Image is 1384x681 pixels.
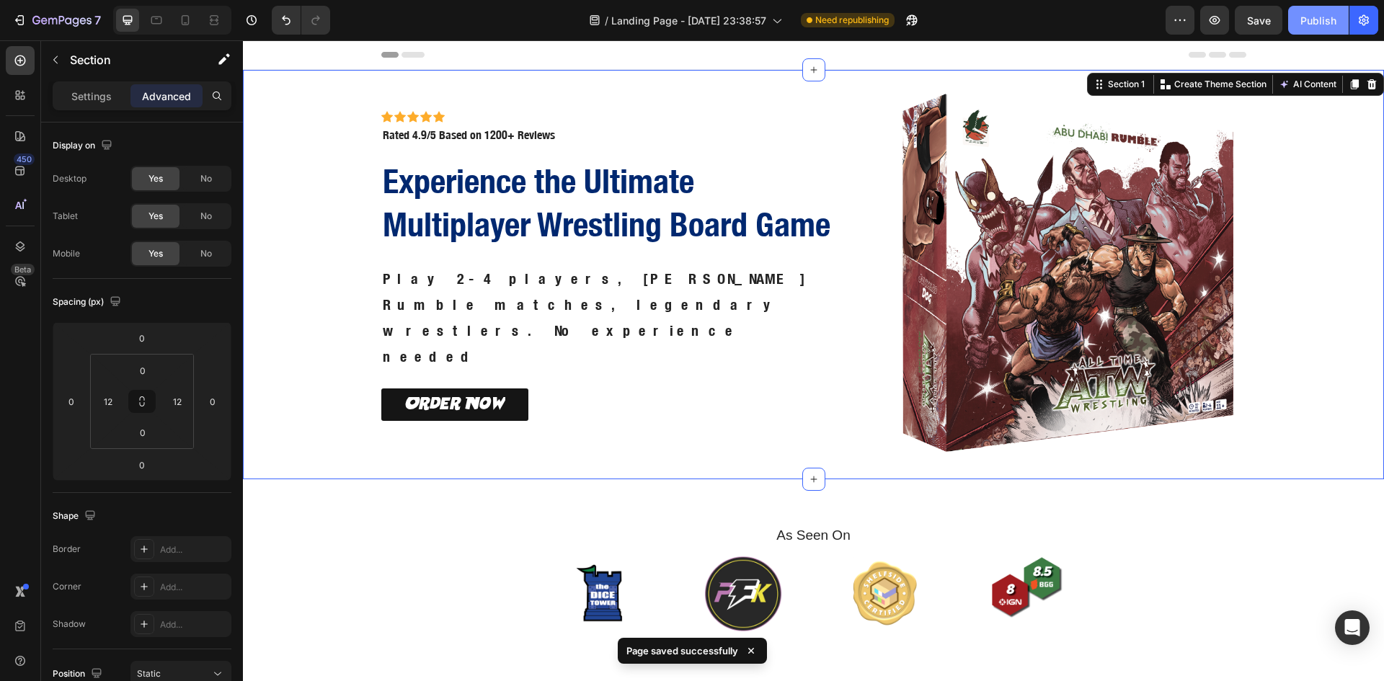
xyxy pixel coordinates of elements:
input: m [167,391,188,412]
input: 0 [128,454,156,476]
h2: As Seen On [305,485,837,506]
span: Yes [148,247,163,260]
img: gempages_585976556803850947-ea278124-b1f3-4041-aff3-411435e8adac.png [744,515,822,582]
input: 0 [128,327,156,349]
div: Open Intercom Messenger [1335,610,1370,645]
span: No [200,172,212,185]
div: Tablet [53,210,78,223]
input: m [97,391,119,412]
span: Yes [148,210,163,223]
p: Section [70,51,188,68]
span: Static [137,668,161,679]
input: 0 [202,391,223,412]
span: / [605,13,608,28]
p: 7 [94,12,101,29]
span: Need republishing [815,14,889,27]
button: Save [1235,6,1282,35]
p: Page saved successfully [626,644,738,658]
input: 0px [128,360,157,381]
div: Shape [53,507,99,526]
div: Add... [160,543,228,556]
div: Corner [53,580,81,593]
div: Publish [1300,13,1336,28]
button: Publish [1288,6,1349,35]
input: 0 [61,391,82,412]
p: Settings [71,89,112,104]
img: gempages_585976556803850947-5d8da2f7-d329-44b9-a4b7-cf91527abdfb.png [603,515,680,592]
div: Beta [11,264,35,275]
div: Desktop [53,172,86,185]
span: Landing Page - [DATE] 23:38:57 [611,13,766,28]
div: Border [53,543,81,556]
div: Add... [160,618,228,631]
p: Advanced [142,89,191,104]
img: gempages_585976556803850947-dc478878-6fa2-4692-9748-b79289a2c5f7.png [461,515,539,592]
span: Save [1247,14,1271,27]
span: Yes [148,172,163,185]
div: Mobile [53,247,80,260]
div: 450 [14,153,35,165]
img: gempages_585976556803850947-7d3d241a-1686-44ec-8d7d-3f93c680b4c8.png [320,515,398,592]
div: Add... [160,581,228,594]
button: 7 [6,6,107,35]
span: No [200,210,212,223]
div: Shadow [53,618,86,631]
div: Display on [53,136,115,156]
iframe: Design area [243,40,1384,681]
div: Undo/Redo [272,6,330,35]
div: Spacing (px) [53,293,124,312]
span: No [200,247,212,260]
input: 0px [128,422,157,443]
